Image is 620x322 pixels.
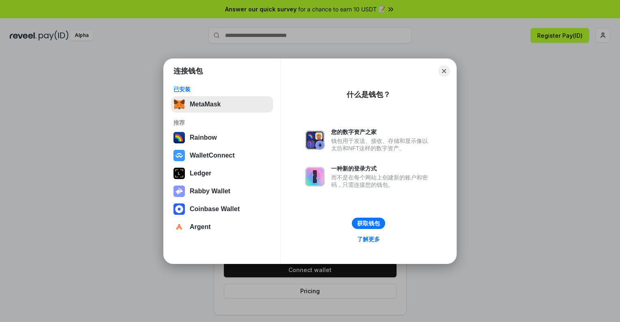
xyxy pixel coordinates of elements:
img: svg+xml,%3Csvg%20width%3D%2228%22%20height%3D%2228%22%20viewBox%3D%220%200%2028%2028%22%20fill%3D... [173,221,185,233]
div: 获取钱包 [357,220,380,227]
a: 了解更多 [352,234,385,244]
div: Ledger [190,170,211,177]
div: Argent [190,223,211,231]
button: Rainbow [171,130,273,146]
button: Argent [171,219,273,235]
div: 一种新的登录方式 [331,165,432,172]
button: 获取钱包 [352,218,385,229]
div: 了解更多 [357,236,380,243]
img: svg+xml,%3Csvg%20width%3D%2228%22%20height%3D%2228%22%20viewBox%3D%220%200%2028%2028%22%20fill%3D... [173,150,185,161]
div: 已安装 [173,86,271,93]
button: MetaMask [171,96,273,112]
div: 您的数字资产之家 [331,128,432,136]
img: svg+xml,%3Csvg%20fill%3D%22none%22%20height%3D%2233%22%20viewBox%3D%220%200%2035%2033%22%20width%... [173,99,185,110]
img: svg+xml,%3Csvg%20width%3D%2228%22%20height%3D%2228%22%20viewBox%3D%220%200%2028%2028%22%20fill%3D... [173,203,185,215]
img: svg+xml,%3Csvg%20xmlns%3D%22http%3A%2F%2Fwww.w3.org%2F2000%2Fsvg%22%20width%3D%2228%22%20height%3... [173,168,185,179]
h1: 连接钱包 [173,66,203,76]
div: 而不是在每个网站上创建新的账户和密码，只需连接您的钱包。 [331,174,432,188]
button: Close [438,65,450,77]
button: Rabby Wallet [171,183,273,199]
button: WalletConnect [171,147,273,164]
div: MetaMask [190,101,221,108]
div: Coinbase Wallet [190,205,240,213]
div: 什么是钱包？ [347,90,390,99]
img: svg+xml,%3Csvg%20xmlns%3D%22http%3A%2F%2Fwww.w3.org%2F2000%2Fsvg%22%20fill%3D%22none%22%20viewBox... [173,186,185,197]
button: Coinbase Wallet [171,201,273,217]
img: svg+xml,%3Csvg%20xmlns%3D%22http%3A%2F%2Fwww.w3.org%2F2000%2Fsvg%22%20fill%3D%22none%22%20viewBox... [305,167,325,186]
div: Rainbow [190,134,217,141]
button: Ledger [171,165,273,182]
img: svg+xml,%3Csvg%20width%3D%22120%22%20height%3D%22120%22%20viewBox%3D%220%200%20120%20120%22%20fil... [173,132,185,143]
img: svg+xml,%3Csvg%20xmlns%3D%22http%3A%2F%2Fwww.w3.org%2F2000%2Fsvg%22%20fill%3D%22none%22%20viewBox... [305,130,325,150]
div: WalletConnect [190,152,235,159]
div: Rabby Wallet [190,188,230,195]
div: 钱包用于发送、接收、存储和显示像以太坊和NFT这样的数字资产。 [331,137,432,152]
div: 推荐 [173,119,271,126]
